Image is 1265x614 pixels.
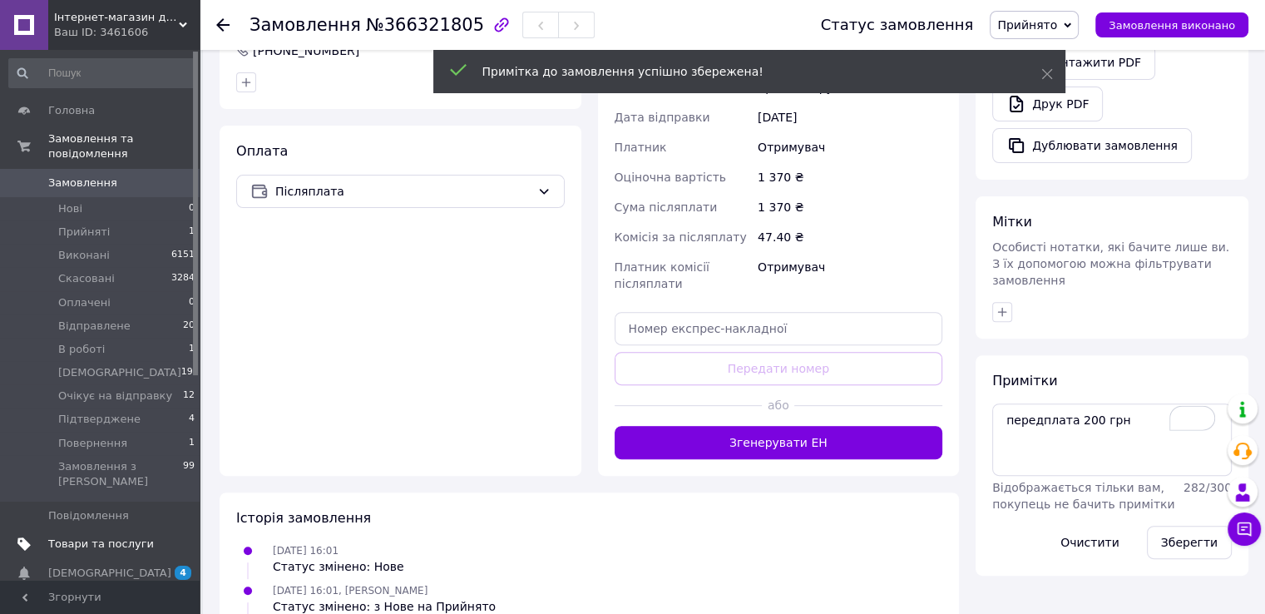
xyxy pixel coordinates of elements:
[992,214,1032,230] span: Мітки
[58,436,127,451] span: Повернення
[992,128,1192,163] button: Дублювати замовлення
[58,365,181,380] span: [DEMOGRAPHIC_DATA]
[58,225,110,240] span: Прийняті
[189,342,195,357] span: 1
[48,537,154,552] span: Товари та послуги
[615,111,710,124] span: Дата відправки
[175,566,191,580] span: 4
[1109,19,1235,32] span: Замовлення виконано
[754,222,946,252] div: 47.40 ₴
[183,389,195,404] span: 12
[754,102,946,132] div: [DATE]
[58,295,111,310] span: Оплачені
[1228,512,1261,546] button: Чат з покупцем
[189,436,195,451] span: 1
[992,45,1155,80] a: Завантажити PDF
[189,225,195,240] span: 1
[48,566,171,581] span: [DEMOGRAPHIC_DATA]
[58,342,105,357] span: В роботі
[251,42,361,59] div: [PHONE_NUMBER]
[48,103,95,118] span: Головна
[615,426,943,459] button: Згенерувати ЕН
[615,260,709,290] span: Платник комісії післяплати
[275,182,531,201] span: Післяплата
[54,25,200,40] div: Ваш ID: 3461606
[58,389,172,404] span: Очікує на відправку
[236,510,371,526] span: Історія замовлення
[992,87,1103,121] a: Друк PDF
[273,545,338,557] span: [DATE] 16:01
[236,143,288,159] span: Оплата
[58,412,141,427] span: Підтверджене
[366,15,484,35] span: №366321805
[482,63,1000,80] div: Примітка до замовлення успішно збережена!
[189,295,195,310] span: 0
[250,15,361,35] span: Замовлення
[1147,526,1232,559] button: Зберегти
[58,319,131,334] span: Відправлене
[48,508,129,523] span: Повідомлення
[48,176,117,191] span: Замовлення
[48,131,200,161] span: Замовлення та повідомлення
[615,312,943,345] input: Номер експрес-накладної
[615,141,667,154] span: Платник
[992,404,1232,475] textarea: To enrich screen reader interactions, please activate Accessibility in Grammarly extension settings
[992,373,1057,389] span: Примітки
[821,17,974,33] div: Статус замовлення
[183,319,195,334] span: 20
[273,558,404,575] div: Статус змінено: Нове
[273,585,427,597] span: [DATE] 16:01, [PERSON_NAME]
[997,18,1057,32] span: Прийнято
[58,248,110,263] span: Виконані
[615,201,718,214] span: Сума післяплати
[54,10,179,25] span: Інтернет-магазин домашнього текстилю «Sleeping Beauty»
[58,271,115,286] span: Скасовані
[754,162,946,192] div: 1 370 ₴
[754,192,946,222] div: 1 370 ₴
[615,230,747,244] span: Комісія за післяплату
[171,248,195,263] span: 6151
[216,17,230,33] div: Повернутися назад
[1095,12,1248,37] button: Замовлення виконано
[754,132,946,162] div: Отримувач
[58,201,82,216] span: Нові
[183,459,195,489] span: 99
[754,252,946,299] div: Отримувач
[171,271,195,286] span: 3284
[615,171,726,184] span: Оціночна вартість
[762,397,794,413] span: або
[58,459,183,489] span: Замовлення з [PERSON_NAME]
[992,481,1174,511] span: Відображається тільки вам, покупець не бачить примітки
[189,201,195,216] span: 0
[1183,481,1232,494] span: 282 / 300
[1046,526,1134,559] button: Очистити
[181,365,199,380] span: 196
[992,240,1229,287] span: Особисті нотатки, які бачите лише ви. З їх допомогою можна фільтрувати замовлення
[8,58,196,88] input: Пошук
[189,412,195,427] span: 4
